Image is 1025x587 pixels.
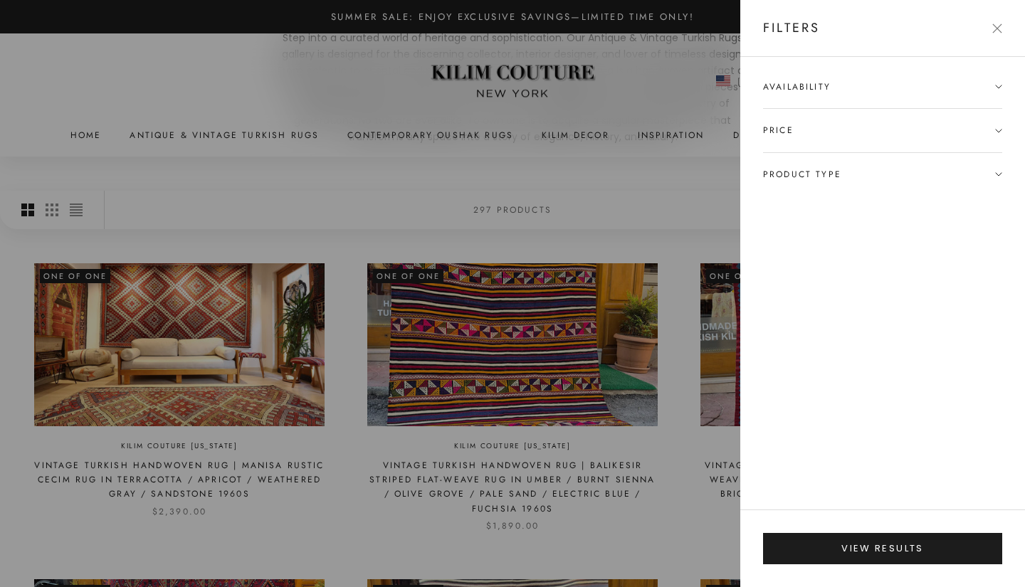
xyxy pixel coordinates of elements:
span: Price [763,123,794,137]
p: Filters [763,18,821,38]
summary: Product type [763,153,1002,196]
button: View results [763,533,1002,564]
span: Product type [763,167,841,181]
summary: Availability [763,80,1002,108]
summary: Price [763,109,1002,152]
span: Availability [763,80,831,94]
